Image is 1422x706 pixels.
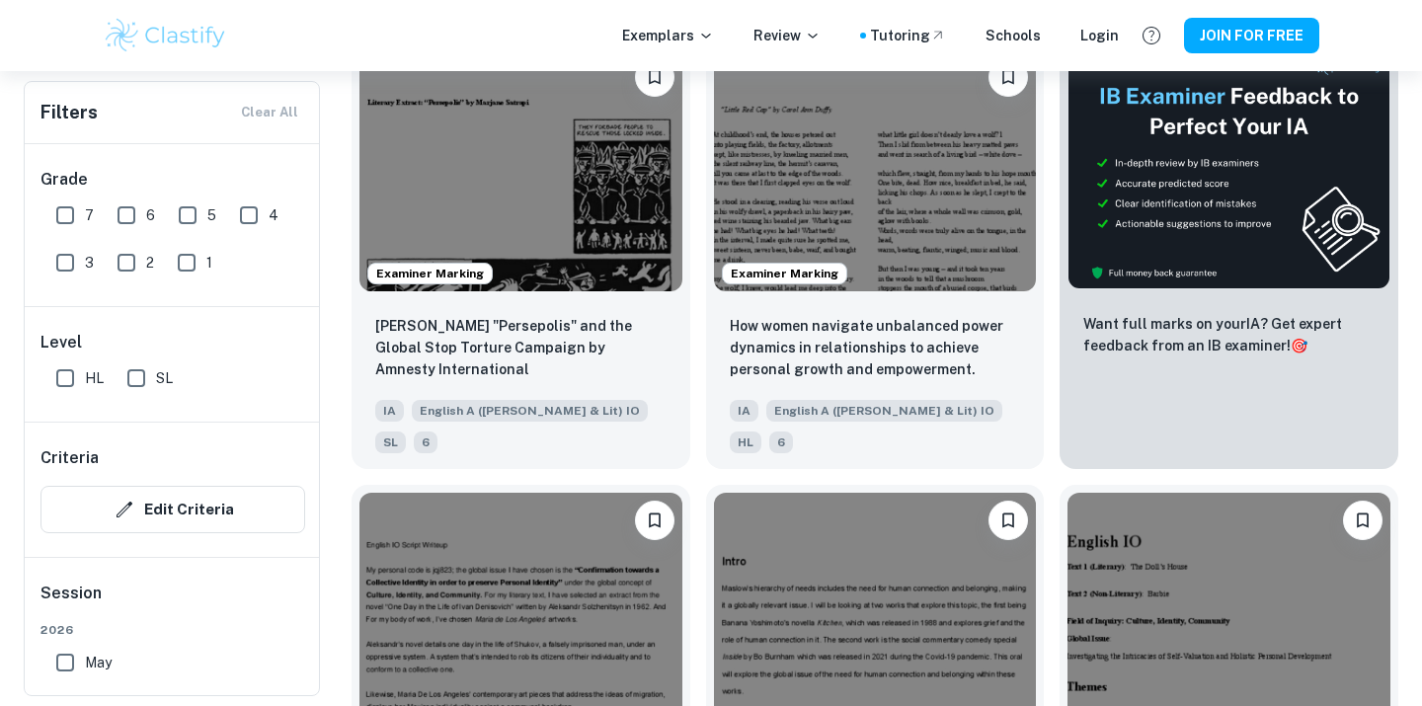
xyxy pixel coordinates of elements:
[40,331,305,354] h6: Level
[40,486,305,533] button: Edit Criteria
[988,57,1028,97] button: Please log in to bookmark exemplars
[412,400,648,422] span: English A ([PERSON_NAME] & Lit) IO
[753,25,821,46] p: Review
[375,431,406,453] span: SL
[988,501,1028,540] button: Please log in to bookmark exemplars
[723,265,846,282] span: Examiner Marking
[730,431,761,453] span: HL
[85,367,104,389] span: HL
[714,49,1037,291] img: English A (Lang & Lit) IO IA example thumbnail: How women navigate unbalanced power dyna
[1083,313,1375,356] p: Want full marks on your IA ? Get expert feedback from an IB examiner!
[769,431,793,453] span: 6
[730,400,758,422] span: IA
[766,400,1002,422] span: English A ([PERSON_NAME] & Lit) IO
[206,252,212,274] span: 1
[1184,18,1319,53] button: JOIN FOR FREE
[156,367,173,389] span: SL
[730,315,1021,380] p: How women navigate unbalanced power dynamics in relationships to achieve personal growth and empo...
[1080,25,1119,46] a: Login
[1343,501,1382,540] button: Please log in to bookmark exemplars
[146,204,155,226] span: 6
[1067,49,1390,289] img: Thumbnail
[870,25,946,46] a: Tutoring
[706,41,1045,469] a: Examiner MarkingPlease log in to bookmark exemplarsHow women navigate unbalanced power dynamics i...
[635,57,674,97] button: Please log in to bookmark exemplars
[85,252,94,274] span: 3
[103,16,228,55] img: Clastify logo
[85,652,112,673] span: May
[40,168,305,192] h6: Grade
[375,315,667,380] p: Marjane Satrapi's "Persepolis" and the Global Stop Torture Campaign by Amnesty International
[1060,41,1398,469] a: ThumbnailWant full marks on yourIA? Get expert feedback from an IB examiner!
[207,204,216,226] span: 5
[1135,19,1168,52] button: Help and Feedback
[40,582,305,621] h6: Session
[986,25,1041,46] a: Schools
[368,265,492,282] span: Examiner Marking
[40,99,98,126] h6: Filters
[40,621,305,639] span: 2026
[359,49,682,291] img: English A (Lang & Lit) IO IA example thumbnail: Marjane Satrapi's "Persepolis" and the G
[352,41,690,469] a: Examiner MarkingPlease log in to bookmark exemplarsMarjane Satrapi's "Persepolis" and the Global ...
[622,25,714,46] p: Exemplars
[269,204,278,226] span: 4
[414,431,437,453] span: 6
[1291,338,1307,353] span: 🎯
[635,501,674,540] button: Please log in to bookmark exemplars
[146,252,154,274] span: 2
[375,400,404,422] span: IA
[40,446,99,470] h6: Criteria
[85,204,94,226] span: 7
